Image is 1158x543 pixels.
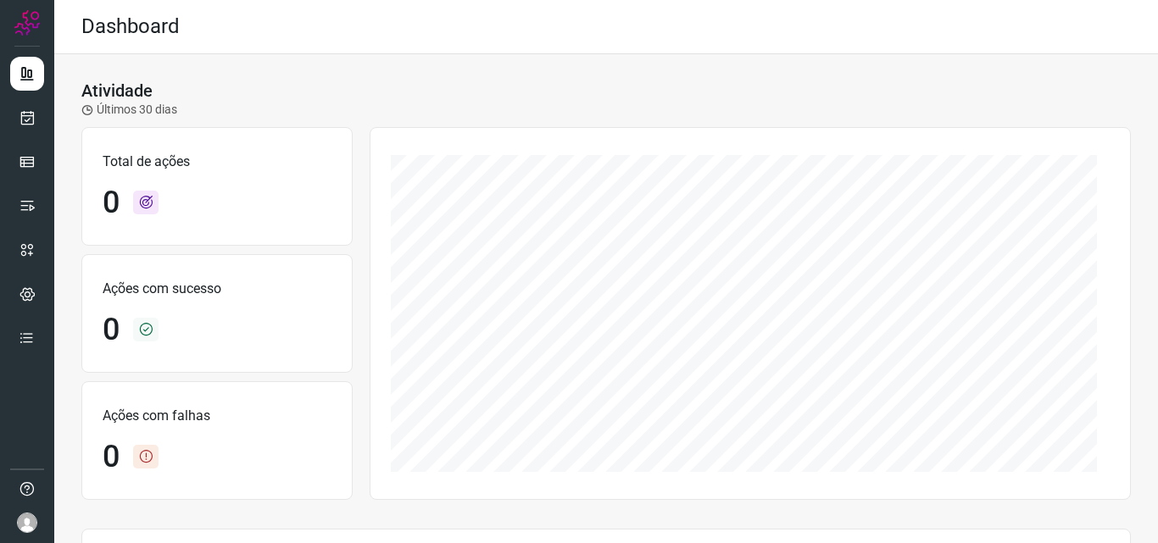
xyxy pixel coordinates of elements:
h2: Dashboard [81,14,180,39]
img: avatar-user-boy.jpg [17,513,37,533]
p: Ações com sucesso [103,279,331,299]
h1: 0 [103,312,120,348]
p: Total de ações [103,152,331,172]
h1: 0 [103,185,120,221]
p: Ações com falhas [103,406,331,426]
p: Últimos 30 dias [81,101,177,119]
img: Logo [14,10,40,36]
h3: Atividade [81,80,153,101]
h1: 0 [103,439,120,475]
